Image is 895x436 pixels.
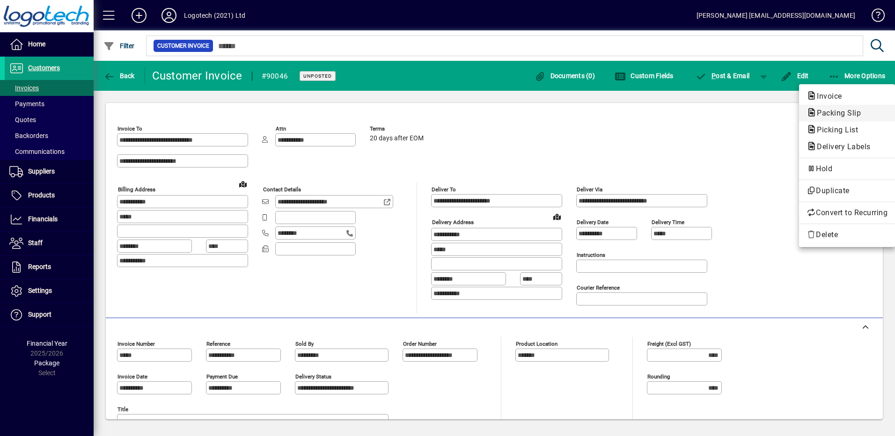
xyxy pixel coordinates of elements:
[807,207,888,218] span: Convert to Recurring
[807,163,888,174] span: Hold
[807,142,875,151] span: Delivery Labels
[807,92,847,101] span: Invoice
[807,109,866,117] span: Packing Slip
[807,125,863,134] span: Picking List
[807,229,888,240] span: Delete
[807,185,888,196] span: Duplicate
